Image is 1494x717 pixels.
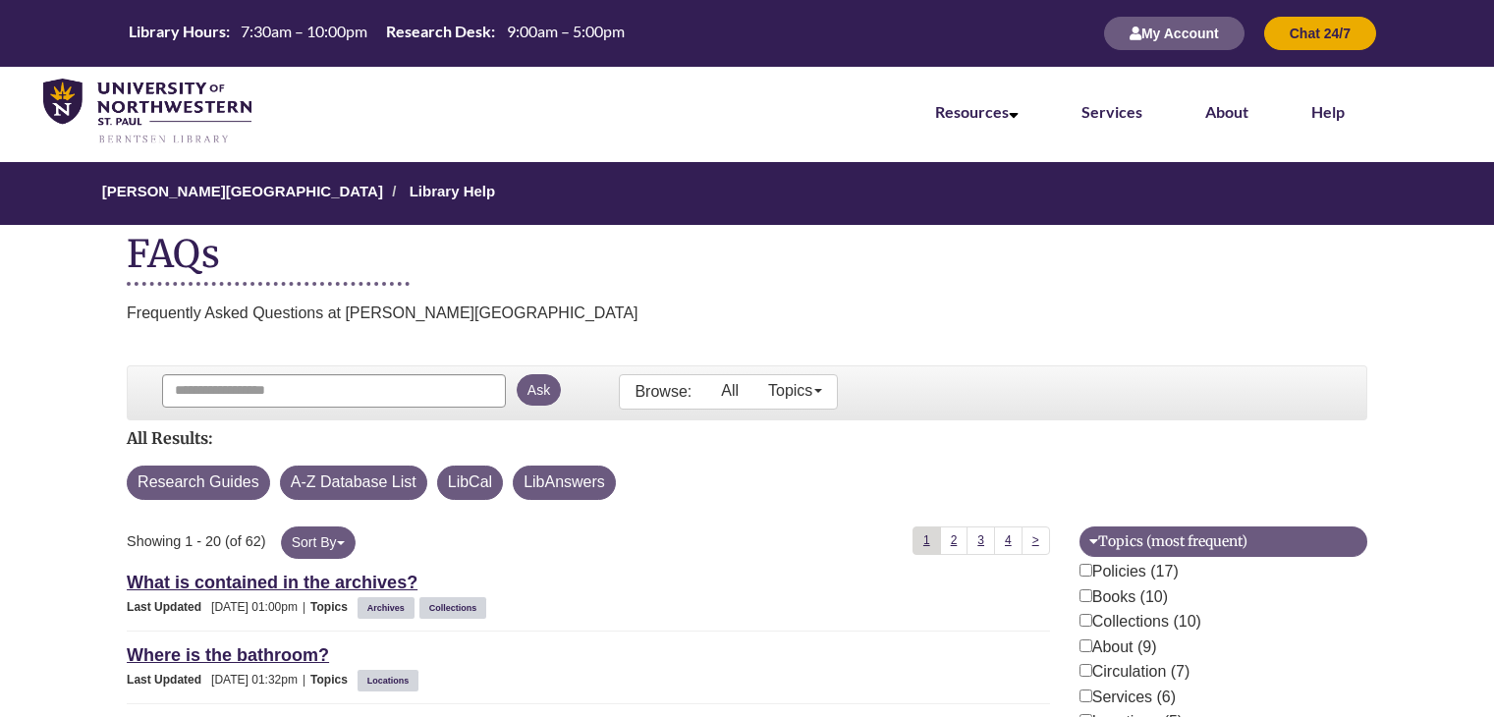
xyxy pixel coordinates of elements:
[310,600,358,614] span: Topics
[706,375,753,407] a: All
[1264,25,1376,41] a: Chat 24/7
[753,375,837,407] a: Topics
[298,673,310,687] span: |
[517,374,561,406] button: Ask
[298,600,310,614] span: |
[127,645,329,665] a: Where is the bathroom?
[127,235,410,286] h1: FAQs
[121,21,233,42] th: Library Hours:
[127,533,266,549] span: Showing 1 - 20 (of 62)
[913,526,1050,555] ul: Pagination of search results
[127,673,298,687] span: [DATE] 01:32pm
[127,430,1367,446] h2: All Results:
[1079,564,1092,577] input: Policies (17)
[1079,559,1179,584] label: Policies (17)
[967,526,995,555] a: 3
[1079,685,1176,710] label: Services (6)
[364,597,408,619] a: Archives
[635,381,692,403] p: Browse:
[281,526,356,559] button: Sort By
[121,21,632,44] table: Hours Today
[127,600,211,614] span: Last Updated
[127,573,417,592] a: What is contained in the archives?
[1079,589,1092,602] input: Books (10)
[1079,659,1190,685] label: Circulation (7)
[1264,17,1376,50] button: Chat 24/7
[127,466,270,500] button: Research Guides
[1079,634,1157,660] label: About (9)
[364,670,413,691] a: Locations
[378,21,498,42] th: Research Desk:
[507,22,625,40] span: 9:00am – 5:00pm
[935,102,1019,121] a: Resources
[437,466,503,500] button: LibCal
[1022,526,1050,555] a: >
[913,526,941,555] a: 1
[1079,609,1201,634] label: Collections (10)
[43,79,251,144] img: UNWSP Library Logo
[127,600,298,614] span: [DATE] 01:00pm
[121,21,632,46] a: Hours Today
[280,466,427,500] button: A-Z Database List
[127,296,637,326] div: Frequently Asked Questions at [PERSON_NAME][GEOGRAPHIC_DATA]
[310,673,358,687] span: Topics
[940,526,968,555] a: 2
[410,183,496,199] a: Library Help
[102,183,383,199] a: [PERSON_NAME][GEOGRAPHIC_DATA]
[994,526,1023,555] a: 4
[1079,689,1092,702] input: Services (6)
[1081,102,1142,121] a: Services
[1079,639,1092,652] input: About (9)
[1079,664,1092,677] input: Circulation (7)
[1311,102,1345,121] a: Help
[358,600,492,614] ul: Topics
[127,673,211,687] span: Last Updated
[1205,102,1248,121] a: About
[241,22,367,40] span: 7:30am – 10:00pm
[426,597,480,619] a: Collections
[1104,25,1245,41] a: My Account
[513,466,616,500] button: LibAnswers
[358,673,424,687] ul: Topics
[1079,526,1367,557] button: Topics (most frequent)
[1079,614,1092,627] input: Collections (10)
[1104,17,1245,50] button: My Account
[1079,584,1168,610] label: Books (10)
